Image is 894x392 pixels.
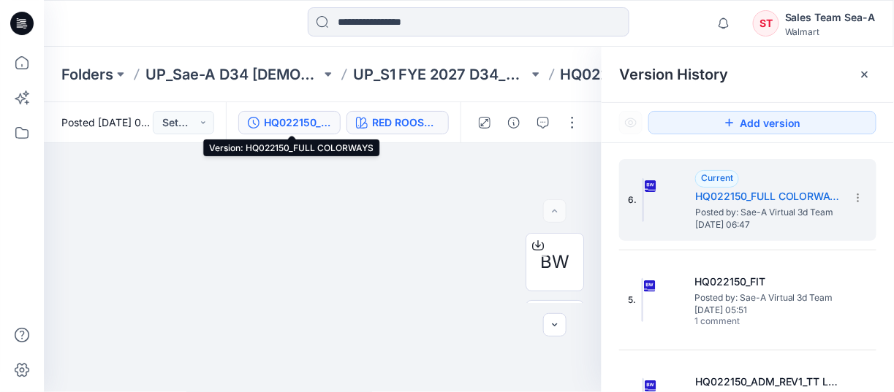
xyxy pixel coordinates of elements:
[628,193,637,207] span: 6.
[695,373,841,391] h5: HQ022150_ADM_REV1_TT LS SLIM FIT CREW TEE
[785,9,876,26] div: Sales Team Sea-A
[694,305,841,315] span: [DATE] 05:51
[694,273,841,291] h5: HQ022150_FIT
[628,293,636,307] span: 5.
[238,111,341,134] button: HQ022150_FULL COLORWAYS
[372,115,439,131] div: RED ROOSTER
[694,291,841,305] span: Posted by: Sae-A Virtual 3d Team
[701,172,733,183] span: Current
[785,26,876,37] div: Walmart
[619,66,728,83] span: Version History
[61,64,113,85] a: Folders
[643,178,644,222] img: HQ022150_FULL COLORWAYS
[695,220,841,230] span: [DATE] 06:47
[753,10,779,36] div: ST
[694,316,797,328] span: 1 comment
[61,115,153,130] span: Posted [DATE] 06:47 by
[145,64,321,85] a: UP_Sae-A D34 [DEMOGRAPHIC_DATA] Knit Tops
[859,69,871,80] button: Close
[695,188,841,205] h5: HQ022150_FULL COLORWAYS
[346,111,449,134] button: RED ROOSTER
[502,111,526,134] button: Details
[619,111,643,134] button: Show Hidden Versions
[561,64,736,85] p: HQ022150_TT LS SLIM FIT CREW TEE
[353,64,529,85] a: UP_S1 FYE 2027 D34_Missy Tops_Sae-A
[540,249,569,275] span: BW
[695,205,841,220] span: Posted by: Sae-A Virtual 3d Team
[642,278,643,322] img: HQ022150_FIT
[264,115,331,131] div: HQ022150_FULL COLORWAYS
[648,111,876,134] button: Add version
